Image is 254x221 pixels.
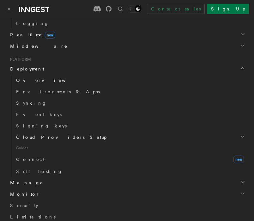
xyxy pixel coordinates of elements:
[8,43,68,49] span: Middleware
[8,75,246,177] div: Deployment
[16,78,81,83] span: Overview
[147,4,205,14] a: Contact sales
[14,109,246,120] a: Event keys
[207,4,249,14] a: Sign Up
[8,29,246,40] button: Realtimenew
[14,86,246,97] a: Environments & Apps
[45,32,55,39] span: new
[14,153,246,166] a: Connectnew
[8,66,44,72] span: Deployment
[10,214,56,219] span: Limitations
[8,57,31,62] span: Platform
[8,188,246,200] button: Monitor
[8,200,246,211] a: Security
[14,75,246,86] a: Overview
[8,180,43,186] span: Manage
[16,123,67,128] span: Signing keys
[14,132,246,143] button: Cloud Providers Setup
[8,191,40,197] span: Monitor
[8,32,55,38] span: Realtime
[8,63,246,75] button: Deployment
[233,156,244,163] span: new
[5,5,13,13] button: Toggle navigation
[16,101,47,106] span: Syncing
[16,157,45,162] span: Connect
[14,18,246,29] a: Logging
[14,120,246,132] a: Signing keys
[8,177,246,188] button: Manage
[127,5,142,13] button: Toggle dark mode
[10,203,38,208] span: Security
[14,143,246,153] span: Guides
[16,112,62,117] span: Event keys
[16,169,63,174] span: Self hosting
[117,5,124,13] button: Find something...
[14,134,106,140] span: Cloud Providers Setup
[14,97,246,109] a: Syncing
[16,21,49,26] span: Logging
[8,40,246,52] button: Middleware
[16,89,100,94] span: Environments & Apps
[14,166,246,177] a: Self hosting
